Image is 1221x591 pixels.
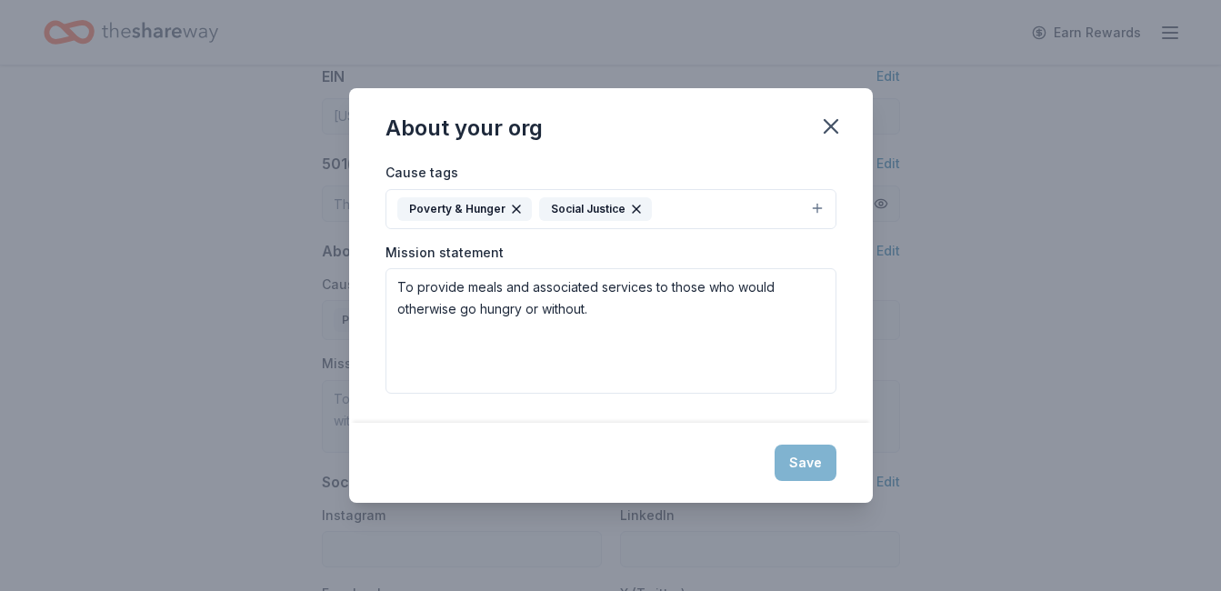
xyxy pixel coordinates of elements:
[539,197,652,221] div: Social Justice
[385,164,458,182] label: Cause tags
[385,114,543,143] div: About your org
[385,244,504,262] label: Mission statement
[385,189,836,229] button: Poverty & HungerSocial Justice
[397,197,532,221] div: Poverty & Hunger
[385,268,836,394] textarea: To provide meals and associated services to those who would otherwise go hungry or without.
